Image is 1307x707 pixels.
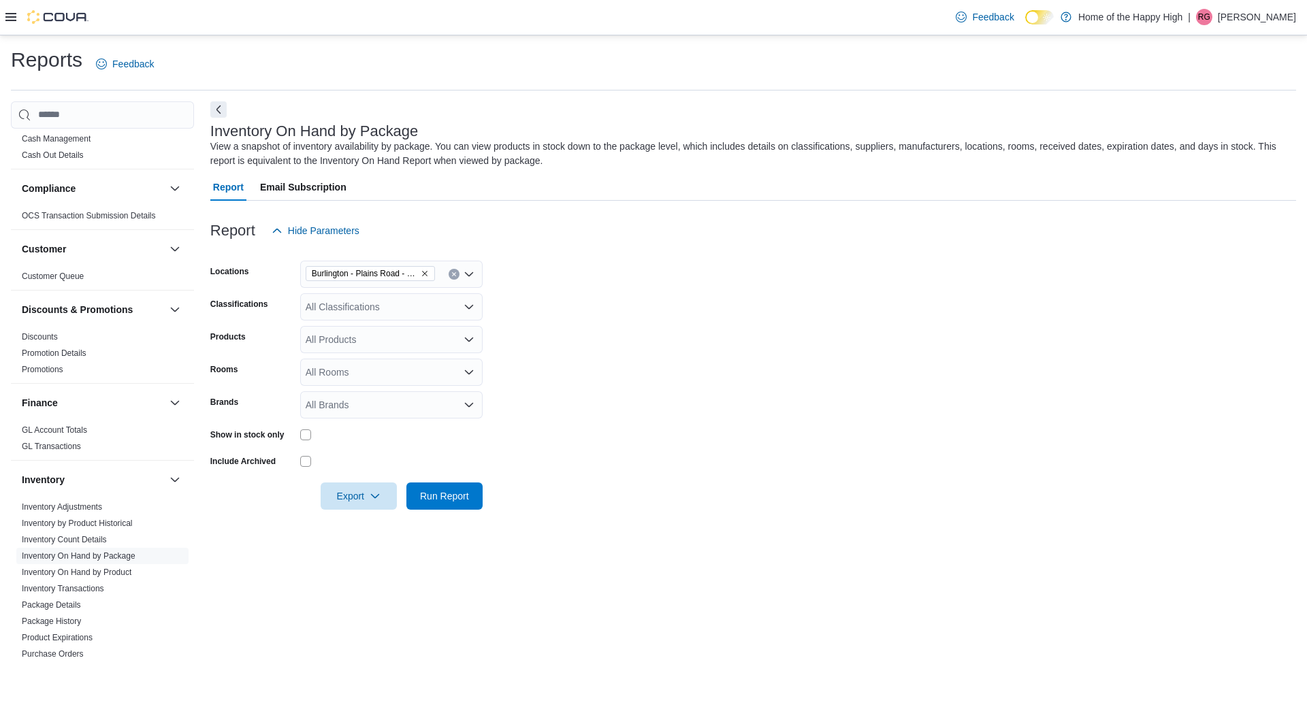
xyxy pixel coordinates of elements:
span: Product Expirations [22,632,93,643]
a: Inventory On Hand by Package [22,551,135,561]
a: Purchase Orders [22,649,84,659]
span: Burlington - Plains Road - Friendly Stranger [306,266,435,281]
button: Export [321,482,397,510]
span: Email Subscription [260,174,346,201]
a: Inventory Transactions [22,584,104,593]
label: Classifications [210,299,268,310]
span: GL Account Totals [22,425,87,435]
span: Export [329,482,389,510]
a: Promotion Details [22,348,86,358]
label: Show in stock only [210,429,285,440]
img: Cova [27,10,88,24]
div: Finance [11,422,194,460]
button: Inventory [22,473,164,487]
div: Customer [11,268,194,290]
button: Compliance [22,182,164,195]
span: Feedback [112,57,154,71]
button: Discounts & Promotions [167,301,183,318]
button: Remove Burlington - Plains Road - Friendly Stranger from selection in this group [421,269,429,278]
h3: Finance [22,396,58,410]
span: Package Details [22,599,81,610]
a: Inventory On Hand by Product [22,568,131,577]
span: RG [1198,9,1210,25]
h3: Report [210,223,255,239]
h1: Reports [11,46,82,73]
button: Open list of options [464,367,474,378]
p: | [1188,9,1191,25]
a: Customer Queue [22,272,84,281]
a: Package Details [22,600,81,610]
div: Inventory [11,499,194,700]
span: OCS Transaction Submission Details [22,210,156,221]
button: Open list of options [464,399,474,410]
span: Cash Out Details [22,150,84,161]
span: Inventory On Hand by Product [22,567,131,578]
h3: Discounts & Promotions [22,303,133,316]
div: Discounts & Promotions [11,329,194,383]
p: Home of the Happy High [1078,9,1182,25]
span: Promotion Details [22,348,86,359]
span: Discounts [22,331,58,342]
p: [PERSON_NAME] [1218,9,1296,25]
h3: Customer [22,242,66,256]
a: Inventory Count Details [22,535,107,544]
a: Product Expirations [22,633,93,642]
button: Inventory [167,472,183,488]
input: Dark Mode [1025,10,1054,24]
span: Customer Queue [22,271,84,282]
div: Cash Management [11,131,194,169]
label: Include Archived [210,456,276,467]
span: Promotions [22,364,63,375]
button: Finance [167,395,183,411]
a: Cash Out Details [22,150,84,160]
label: Rooms [210,364,238,375]
button: Clear input [449,269,459,280]
label: Locations [210,266,249,277]
button: Customer [22,242,164,256]
span: Cash Management [22,133,91,144]
button: Customer [167,241,183,257]
a: Package History [22,616,81,626]
button: Finance [22,396,164,410]
button: Open list of options [464,301,474,312]
h3: Compliance [22,182,76,195]
a: GL Transactions [22,442,81,451]
a: OCS Transaction Submission Details [22,211,156,220]
label: Brands [210,397,238,408]
a: GL Account Totals [22,425,87,435]
a: Inventory by Product Historical [22,519,133,528]
button: Next [210,101,227,118]
button: Open list of options [464,334,474,345]
a: Promotions [22,365,63,374]
label: Products [210,331,246,342]
h3: Inventory [22,473,65,487]
button: Compliance [167,180,183,197]
button: Open list of options [464,269,474,280]
button: Discounts & Promotions [22,303,164,316]
div: Riley Groulx [1196,9,1212,25]
button: Run Report [406,482,483,510]
span: Run Report [420,489,469,503]
span: Package History [22,616,81,627]
span: Purchase Orders [22,648,84,659]
span: Hide Parameters [288,224,359,237]
span: Report [213,174,244,201]
button: Hide Parameters [266,217,365,244]
div: Compliance [11,208,194,229]
a: Discounts [22,332,58,342]
a: Feedback [950,3,1019,31]
span: Inventory Count Details [22,534,107,545]
span: Burlington - Plains Road - Friendly Stranger [312,267,418,280]
a: Inventory Adjustments [22,502,102,512]
span: Feedback [972,10,1014,24]
div: View a snapshot of inventory availability by package. You can view products in stock down to the ... [210,139,1289,168]
span: GL Transactions [22,441,81,452]
h3: Inventory On Hand by Package [210,123,419,139]
a: Cash Management [22,134,91,144]
a: Feedback [91,50,159,78]
span: Inventory Transactions [22,583,104,594]
span: Inventory by Product Historical [22,518,133,529]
